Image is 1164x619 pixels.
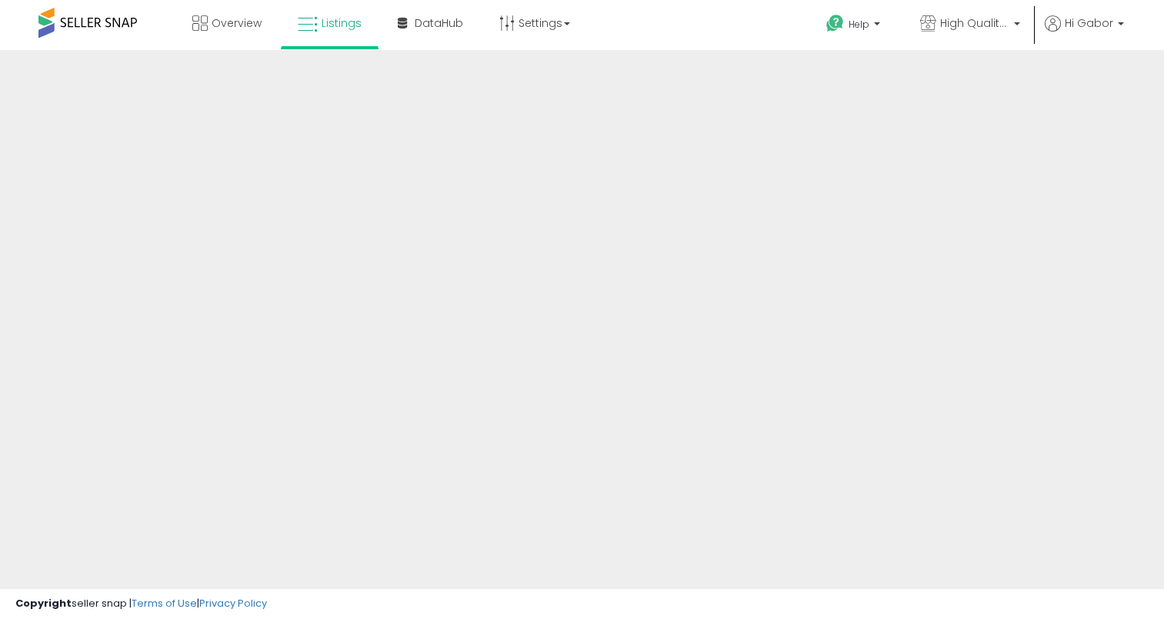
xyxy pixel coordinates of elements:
[940,15,1009,31] span: High Quality Good Prices
[322,15,362,31] span: Listings
[212,15,262,31] span: Overview
[132,596,197,611] a: Terms of Use
[1045,15,1124,50] a: Hi Gabor
[415,15,463,31] span: DataHub
[825,14,845,33] i: Get Help
[814,2,896,50] a: Help
[849,18,869,31] span: Help
[1065,15,1113,31] span: Hi Gabor
[15,597,267,611] div: seller snap | |
[15,596,72,611] strong: Copyright
[199,596,267,611] a: Privacy Policy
